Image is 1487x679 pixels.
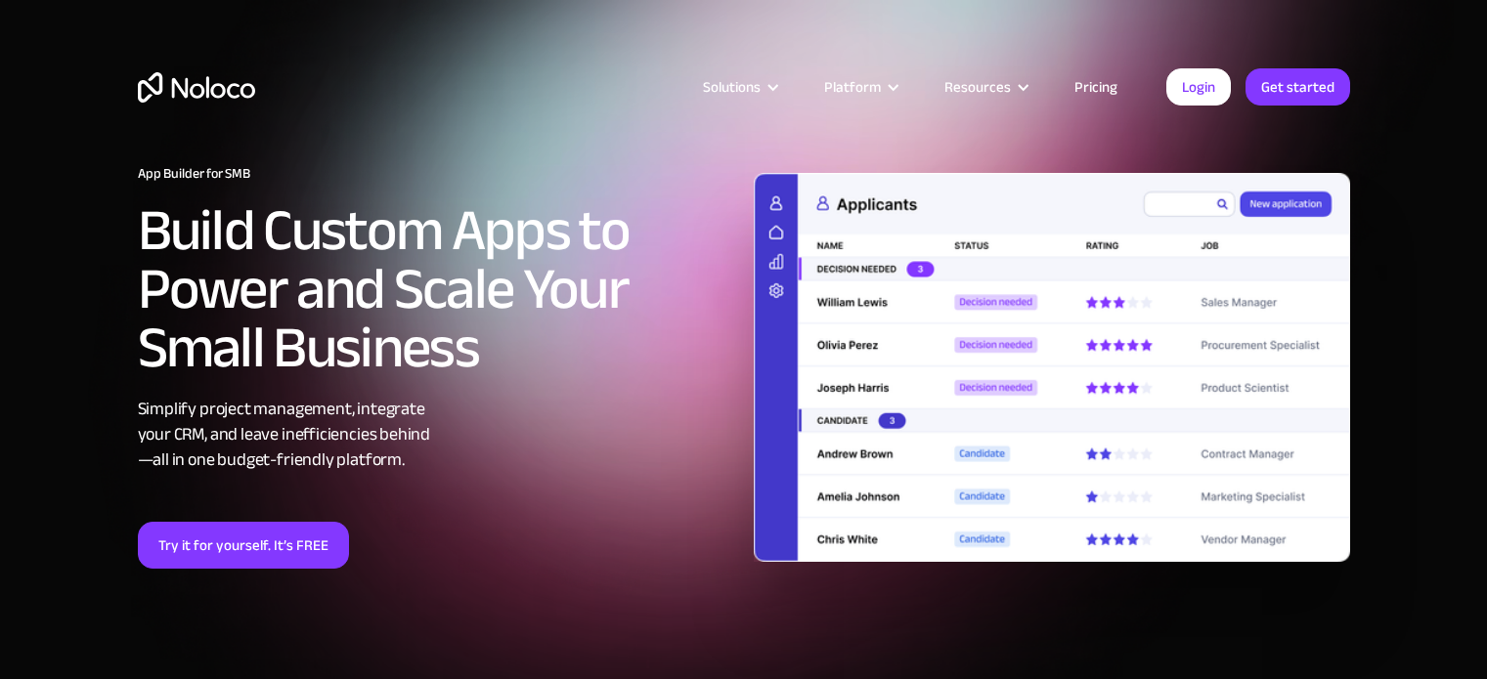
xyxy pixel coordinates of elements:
div: Resources [944,74,1011,100]
h2: Build Custom Apps to Power and Scale Your Small Business [138,201,734,377]
div: Resources [920,74,1050,100]
a: Pricing [1050,74,1142,100]
div: Solutions [703,74,761,100]
div: Platform [800,74,920,100]
a: Login [1166,68,1231,106]
a: Get started [1246,68,1350,106]
a: home [138,72,255,103]
div: Platform [824,74,881,100]
div: Simplify project management, integrate your CRM, and leave inefficiencies behind —all in one budg... [138,397,734,473]
a: Try it for yourself. It’s FREE [138,522,349,569]
div: Solutions [678,74,800,100]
